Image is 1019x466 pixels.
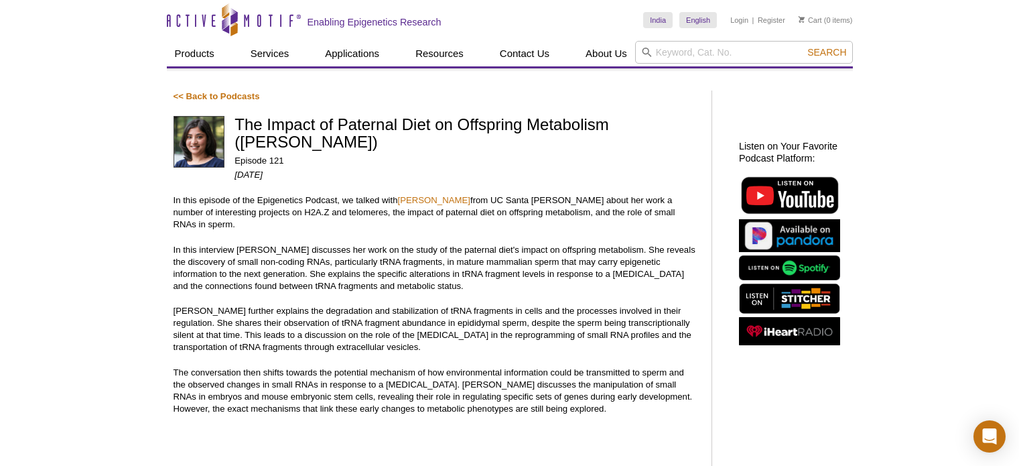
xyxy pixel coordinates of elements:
[739,317,840,346] img: Listen on iHeartRadio
[973,420,1006,453] div: Open Intercom Messenger
[234,155,698,167] p: Episode 121
[799,15,822,25] a: Cart
[679,12,717,28] a: English
[643,12,673,28] a: India
[739,219,840,252] img: Listen on Pandora
[234,116,698,153] h1: The Impact of Paternal Diet on Offspring Metabolism ([PERSON_NAME])
[317,41,387,66] a: Applications
[799,16,805,23] img: Your Cart
[174,91,260,101] a: << Back to Podcasts
[739,255,840,280] img: Listen on Spotify
[578,41,635,66] a: About Us
[752,12,754,28] li: |
[174,367,698,415] p: The conversation then shifts towards the potential mechanism of how environmental information cou...
[308,16,441,28] h2: Enabling Epigenetics Research
[730,15,748,25] a: Login
[174,305,698,353] p: [PERSON_NAME] further explains the degradation and stabilization of tRNA fragments in cells and t...
[758,15,785,25] a: Register
[492,41,557,66] a: Contact Us
[799,12,853,28] li: (0 items)
[807,47,846,58] span: Search
[243,41,297,66] a: Services
[174,116,225,168] img: Upasna Sharma headshot
[803,46,850,58] button: Search
[407,41,472,66] a: Resources
[635,41,853,64] input: Keyword, Cat. No.
[174,244,698,292] p: In this interview [PERSON_NAME] discusses her work on the study of the paternal diet's impact on ...
[739,140,846,164] h2: Listen on Your Favorite Podcast Platform:
[739,284,840,314] img: Listen on Stitcher
[234,170,263,180] em: [DATE]
[174,194,698,231] p: In this episode of the Epigenetics Podcast, we talked with from UC Santa [PERSON_NAME] about her ...
[398,195,470,205] a: [PERSON_NAME]
[739,174,840,216] img: Listen on YouTube
[167,41,222,66] a: Products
